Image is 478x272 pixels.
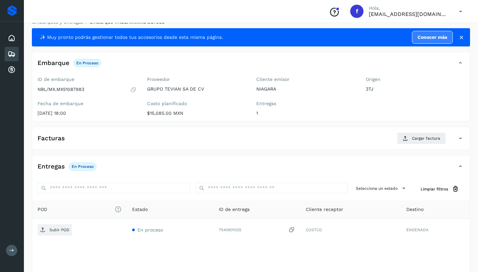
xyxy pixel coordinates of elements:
[366,86,465,92] p: 3TJ
[72,164,94,169] p: En proceso
[38,110,136,116] p: [DATE] 18:00
[137,227,163,233] span: En proceso
[38,87,84,92] p: NBL/MX.MX51087983
[369,11,448,17] p: factura@grupotevian.com
[38,163,65,170] h4: Entregas
[397,132,446,144] button: Cargar factura
[38,206,121,213] span: POD
[366,77,465,82] label: Origen
[256,86,355,92] p: NIAGARA
[38,135,65,142] h4: Facturas
[147,110,246,116] p: $15,085.00 MXN
[306,206,343,213] span: Cliente receptor
[219,206,250,213] span: ID de entrega
[421,186,448,192] span: Limpiar filtros
[38,224,72,236] button: Subir POD
[32,57,470,74] div: EmbarqueEn proceso
[369,5,448,11] p: Hola,
[219,227,295,234] div: 7540901025
[147,77,246,82] label: Proveedor
[256,101,355,106] label: Entregas
[415,183,464,195] button: Limpiar filtros
[256,77,355,82] label: Cliente emisor
[32,132,470,150] div: FacturasCargar factura
[5,31,19,45] div: Inicio
[132,206,148,213] span: Estado
[147,101,246,106] label: Costo planificado
[76,61,98,65] p: En proceso
[5,47,19,61] div: Embarques
[32,161,470,177] div: EntregasEn proceso
[5,63,19,77] div: Cuentas por cobrar
[40,34,223,41] span: ✨ Muy pronto podrás gestionar todos tus accesorios desde esta misma página.
[38,101,136,106] label: Fecha de embarque
[256,110,355,116] p: 1
[38,77,136,82] label: ID de embarque
[412,135,440,141] span: Cargar factura
[300,219,401,241] td: COSTCO
[38,59,69,67] h4: Embarque
[406,206,424,213] span: Destino
[401,219,470,241] td: ENSENADA
[412,31,453,44] a: Conocer más
[147,86,246,92] p: GRUPO TEVIAN SA DE CV
[49,228,69,232] p: Subir POD
[353,183,410,194] button: Selecciona un estado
